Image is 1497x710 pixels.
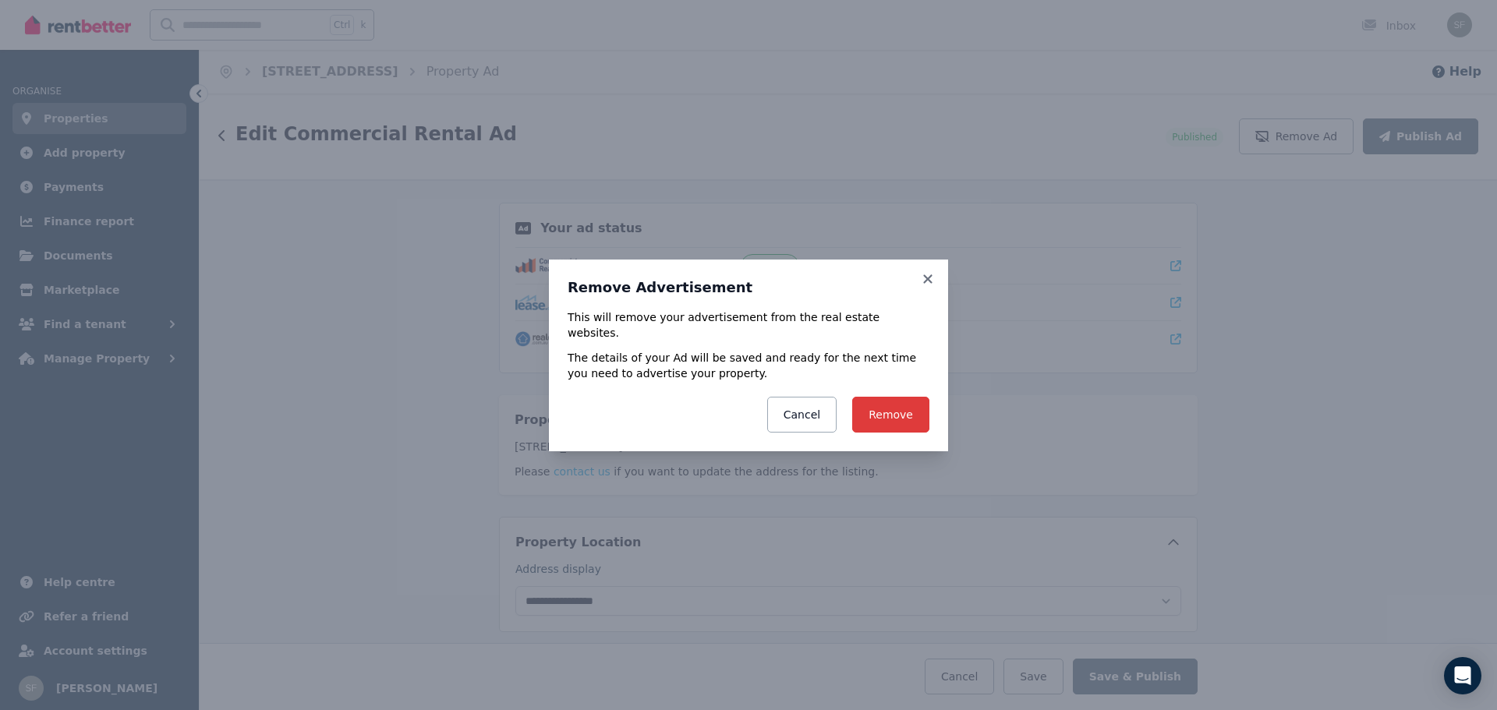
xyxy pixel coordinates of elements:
[1444,657,1481,694] div: Open Intercom Messenger
[568,278,929,297] h3: Remove Advertisement
[852,397,929,433] button: Remove
[767,397,837,433] button: Cancel
[568,350,929,381] p: The details of your Ad will be saved and ready for the next time you need to advertise your prope...
[568,309,929,341] p: This will remove your advertisement from the real estate websites.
